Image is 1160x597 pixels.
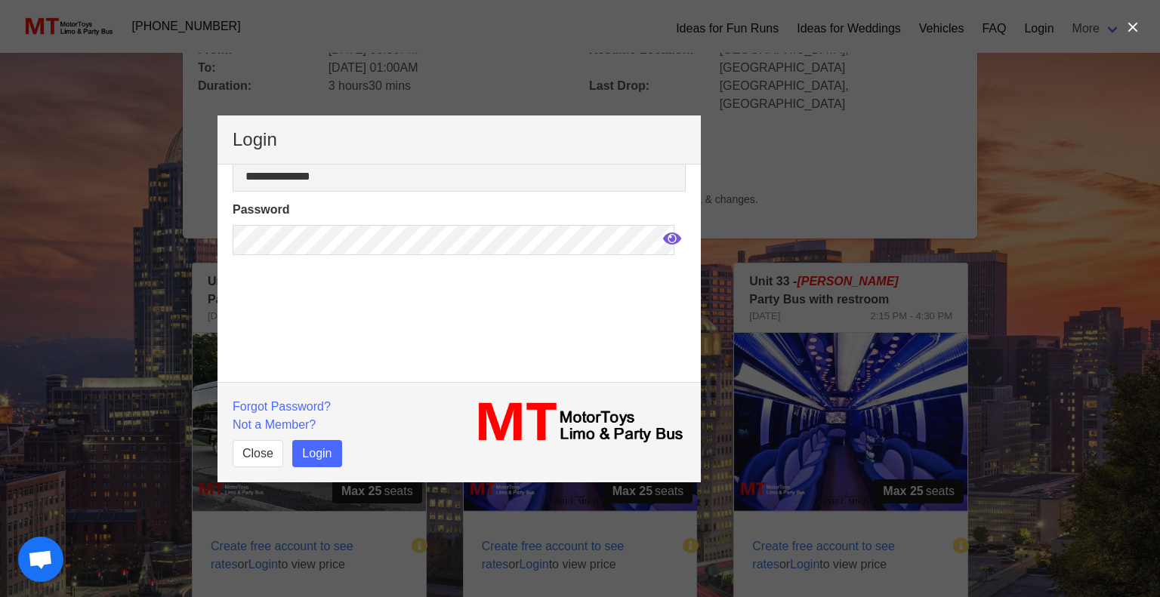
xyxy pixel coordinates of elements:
button: Close [233,440,283,467]
button: Login [292,440,341,467]
iframe: reCAPTCHA [233,264,462,377]
label: Password [233,201,686,219]
img: MT_logo_name.png [468,398,686,448]
p: Login [233,131,686,149]
a: Forgot Password? [233,400,331,413]
a: Open chat [18,537,63,582]
a: Not a Member? [233,418,316,431]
